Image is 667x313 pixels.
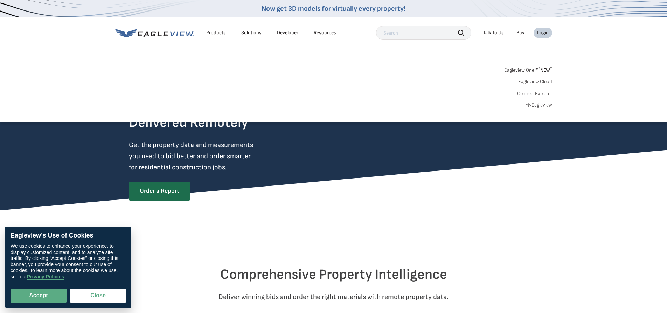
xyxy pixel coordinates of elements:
a: Order a Report [129,182,190,201]
button: Close [70,289,126,303]
input: Search [376,26,471,40]
a: Developer [277,30,298,36]
button: Accept [11,289,67,303]
a: Privacy Policies [27,274,64,280]
a: Buy [516,30,524,36]
div: Products [206,30,226,36]
div: Eagleview’s Use of Cookies [11,232,126,240]
a: MyEagleview [525,102,552,108]
a: ConnectExplorer [517,90,552,97]
h2: Comprehensive Property Intelligence [129,266,539,283]
p: Deliver winning bids and order the right materials with remote property data. [129,291,539,303]
div: Talk To Us [483,30,504,36]
div: We use cookies to enhance your experience, to display customized content, and to analyze site tra... [11,243,126,280]
p: Get the property data and measurements you need to bid better and order smarter for residential c... [129,139,282,173]
span: NEW [538,67,552,73]
a: Now get 3D models for virtually every property! [262,5,405,13]
div: Solutions [241,30,262,36]
a: Eagleview One™*NEW* [504,65,552,73]
a: Eagleview Cloud [518,79,552,85]
div: Login [537,30,549,36]
div: Resources [314,30,336,36]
